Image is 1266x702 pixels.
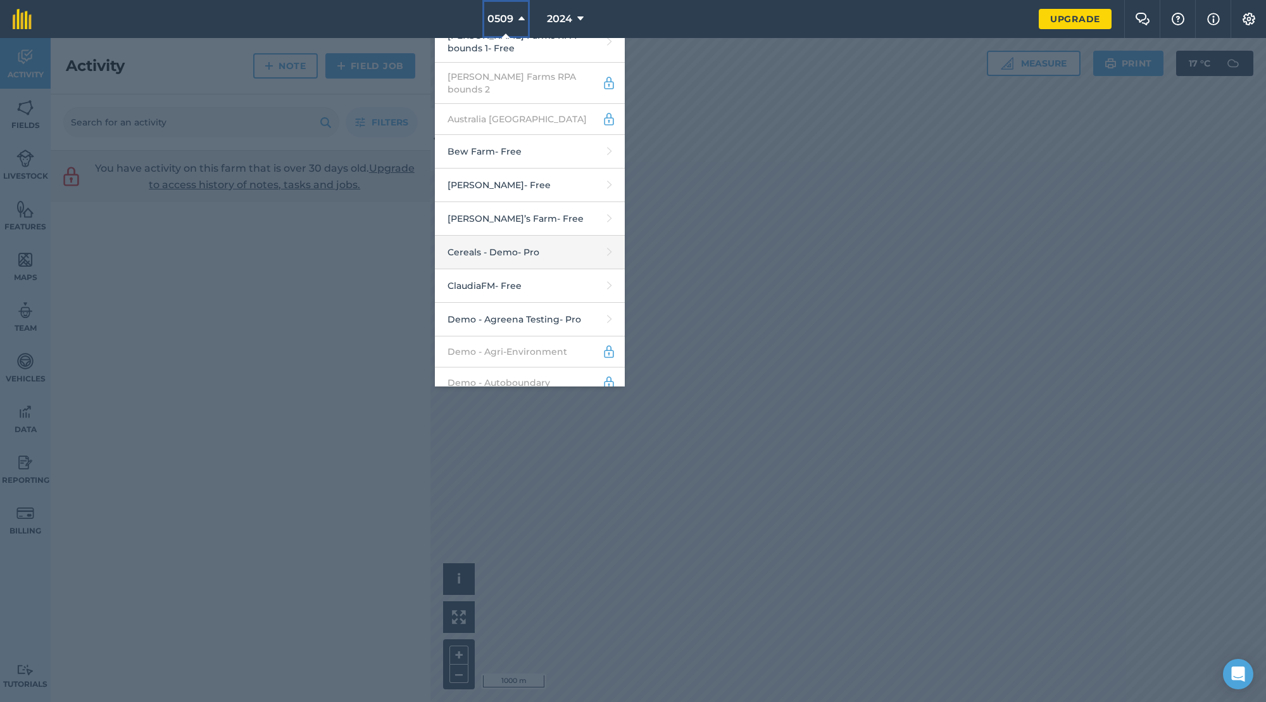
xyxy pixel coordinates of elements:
[435,202,625,236] a: [PERSON_NAME]’s Farm- Free
[435,63,625,104] a: [PERSON_NAME] Farms RPA bounds 2
[13,9,32,29] img: fieldmargin Logo
[1241,13,1257,25] img: A cog icon
[547,11,572,27] span: 2024
[602,75,616,91] img: svg+xml;base64,PD94bWwgdmVyc2lvbj0iMS4wIiBlbmNvZGluZz0idXRmLTgiPz4KPCEtLSBHZW5lcmF0b3I6IEFkb2JlIE...
[435,236,625,269] a: Cereals - Demo- Pro
[602,112,616,127] img: svg+xml;base64,PD94bWwgdmVyc2lvbj0iMS4wIiBlbmNvZGluZz0idXRmLTgiPz4KPCEtLSBHZW5lcmF0b3I6IEFkb2JlIE...
[1223,659,1253,689] div: Open Intercom Messenger
[1039,9,1112,29] a: Upgrade
[1207,11,1220,27] img: svg+xml;base64,PHN2ZyB4bWxucz0iaHR0cDovL3d3dy53My5vcmcvMjAwMC9zdmciIHdpZHRoPSIxNyIgaGVpZ2h0PSIxNy...
[602,375,616,390] img: svg+xml;base64,PD94bWwgdmVyc2lvbj0iMS4wIiBlbmNvZGluZz0idXRmLTgiPz4KPCEtLSBHZW5lcmF0b3I6IEFkb2JlIE...
[435,367,625,399] a: Demo - Autoboundary
[602,344,616,359] img: svg+xml;base64,PD94bWwgdmVyc2lvbj0iMS4wIiBlbmNvZGluZz0idXRmLTgiPz4KPCEtLSBHZW5lcmF0b3I6IEFkb2JlIE...
[435,169,625,202] a: [PERSON_NAME]- Free
[435,104,625,135] a: Australia [GEOGRAPHIC_DATA]
[435,135,625,169] a: Bew Farm- Free
[435,336,625,367] a: Demo - Agri-Environment
[435,22,625,63] a: [PERSON_NAME] Farms RPA bounds 1- Free
[1135,13,1150,25] img: Two speech bubbles overlapping with the left bubble in the forefront
[1170,13,1186,25] img: A question mark icon
[487,11,513,27] span: 0509
[435,303,625,336] a: Demo - Agreena Testing- Pro
[435,269,625,303] a: ClaudiaFM- Free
